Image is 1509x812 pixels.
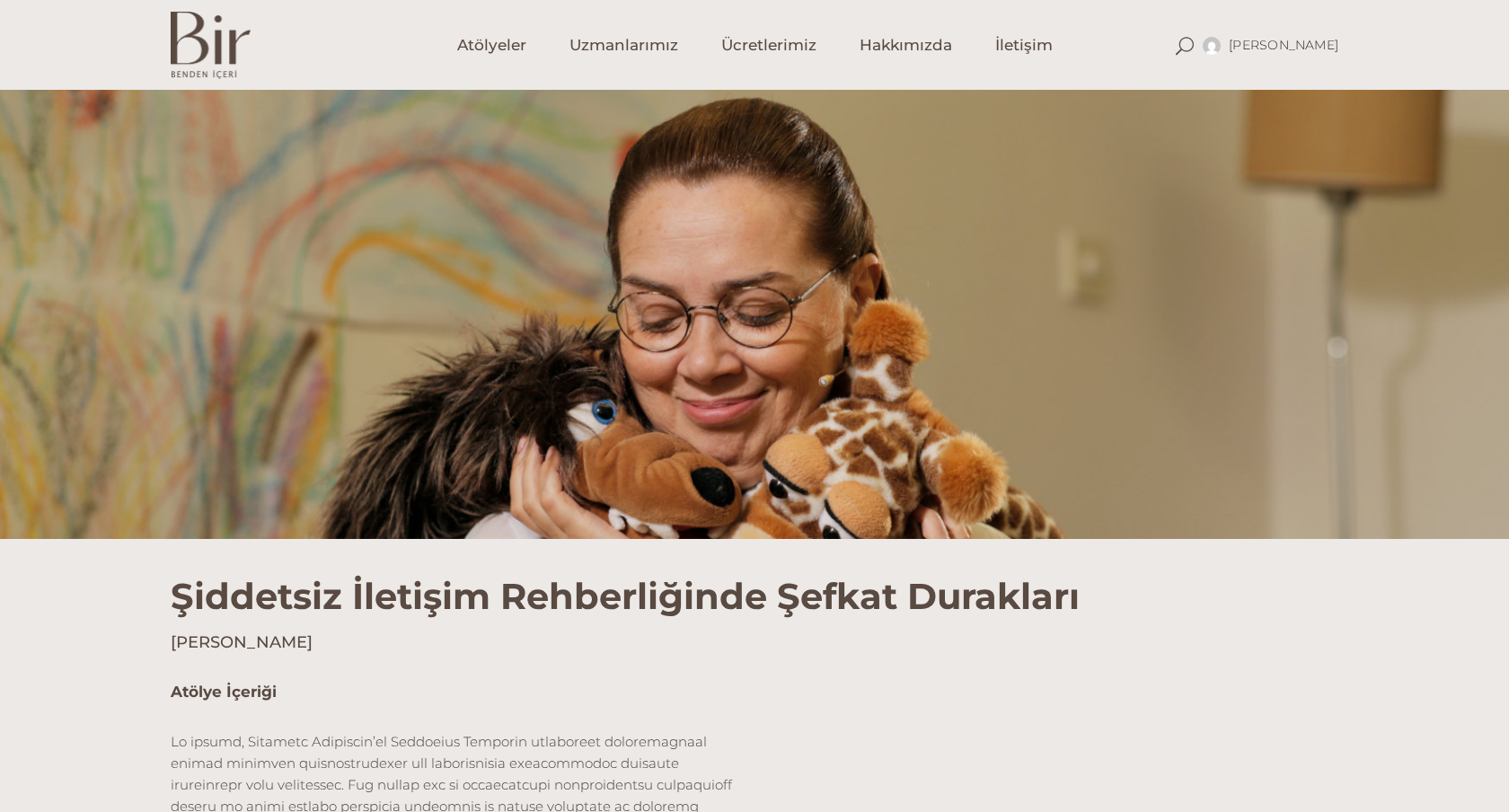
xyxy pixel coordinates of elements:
[457,35,526,56] span: Atölyeler
[569,35,678,56] span: Uzmanlarımız
[171,631,1338,654] h4: [PERSON_NAME]
[171,539,1338,618] h1: Şiddetsiz İletişim Rehberliğinde Şefkat Durakları
[1229,37,1338,53] span: [PERSON_NAME]
[860,35,952,56] span: Hakkımızda
[171,681,741,704] h5: Atölye İçeriği
[721,35,816,56] span: Ücretlerimiz
[995,35,1053,56] span: İletişim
